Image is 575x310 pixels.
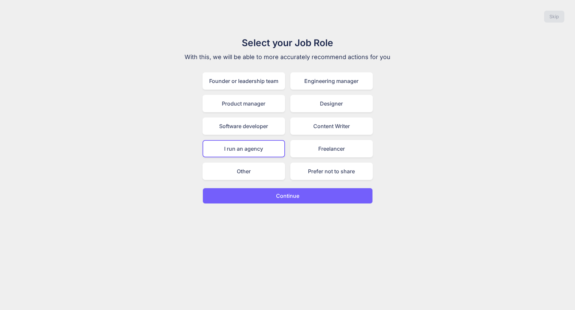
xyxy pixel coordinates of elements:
div: Founder or leadership team [203,72,285,90]
button: Continue [203,188,373,204]
div: Content Writer [290,117,373,135]
div: Designer [290,95,373,112]
h1: Select your Job Role [176,36,399,50]
div: I run an agency [203,140,285,157]
p: Continue [276,192,299,200]
p: With this, we will be able to more accurately recommend actions for you [176,52,399,62]
div: Engineering manager [290,72,373,90]
div: Other [203,163,285,180]
button: Skip [544,11,564,23]
div: Software developer [203,117,285,135]
div: Prefer not to share [290,163,373,180]
div: Freelancer [290,140,373,157]
div: Product manager [203,95,285,112]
